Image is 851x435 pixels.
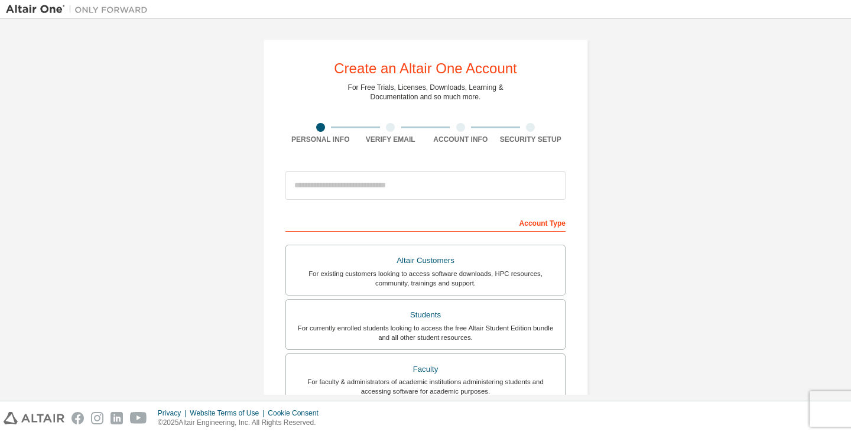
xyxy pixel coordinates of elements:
[334,61,517,76] div: Create an Altair One Account
[158,418,326,428] p: © 2025 Altair Engineering, Inc. All Rights Reserved.
[293,269,558,288] div: For existing customers looking to access software downloads, HPC resources, community, trainings ...
[356,135,426,144] div: Verify Email
[348,83,504,102] div: For Free Trials, Licenses, Downloads, Learning & Documentation and so much more.
[268,408,325,418] div: Cookie Consent
[190,408,268,418] div: Website Terms of Use
[425,135,496,144] div: Account Info
[130,412,147,424] img: youtube.svg
[158,408,190,418] div: Privacy
[496,135,566,144] div: Security Setup
[285,135,356,144] div: Personal Info
[6,4,154,15] img: Altair One
[293,377,558,396] div: For faculty & administrators of academic institutions administering students and accessing softwa...
[293,323,558,342] div: For currently enrolled students looking to access the free Altair Student Edition bundle and all ...
[111,412,123,424] img: linkedin.svg
[4,412,64,424] img: altair_logo.svg
[293,252,558,269] div: Altair Customers
[293,307,558,323] div: Students
[91,412,103,424] img: instagram.svg
[293,361,558,378] div: Faculty
[285,213,566,232] div: Account Type
[72,412,84,424] img: facebook.svg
